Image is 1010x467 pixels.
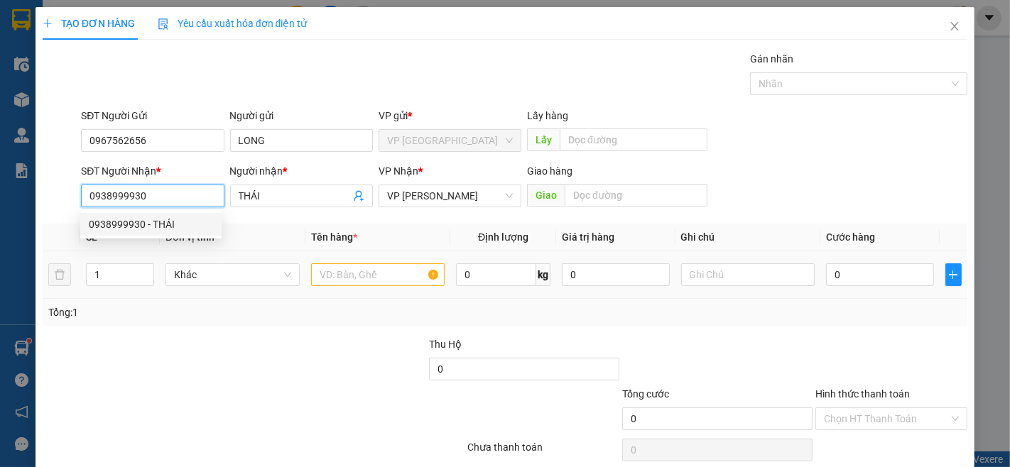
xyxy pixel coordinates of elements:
[80,60,186,75] text: DLT2508130012
[750,53,793,65] label: Gán nhãn
[353,190,364,202] span: user-add
[81,108,224,123] div: SĐT Người Gửi
[148,83,255,113] div: Nhận: VP [PERSON_NAME]
[527,184,565,207] span: Giao
[565,184,707,207] input: Dọc đường
[945,263,962,286] button: plus
[562,231,614,243] span: Giá trị hàng
[387,185,513,207] span: VP Phan Thiết
[43,18,135,29] span: TẠO ĐƠN HÀNG
[158,18,308,29] span: Yêu cầu xuất hóa đơn điện tử
[681,263,815,286] input: Ghi Chú
[230,163,373,179] div: Người nhận
[387,130,513,151] span: VP Đà Lạt
[379,165,418,177] span: VP Nhận
[81,163,224,179] div: SĐT Người Nhận
[230,108,373,123] div: Người gửi
[527,165,572,177] span: Giao hàng
[527,110,568,121] span: Lấy hàng
[80,213,222,236] div: 0938999930 - THÁI
[158,18,169,30] img: icon
[174,264,291,285] span: Khác
[311,263,445,286] input: VD: Bàn, Ghế
[946,269,962,280] span: plus
[527,128,560,151] span: Lấy
[89,216,213,232] div: 0938999930 - THÁI
[826,231,875,243] span: Cước hàng
[562,263,669,286] input: 0
[478,231,528,243] span: Định lượng
[536,263,550,286] span: kg
[467,439,621,464] div: Chưa thanh toán
[43,18,53,28] span: plus
[11,83,141,113] div: Gửi: VP [GEOGRAPHIC_DATA]
[815,388,910,400] label: Hình thức thanh toán
[379,108,521,123] div: VP gửi
[622,388,669,400] span: Tổng cước
[48,304,391,320] div: Tổng: 1
[429,339,462,350] span: Thu Hộ
[949,21,960,32] span: close
[48,263,71,286] button: delete
[935,7,974,47] button: Close
[560,128,707,151] input: Dọc đường
[675,224,821,251] th: Ghi chú
[311,231,357,243] span: Tên hàng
